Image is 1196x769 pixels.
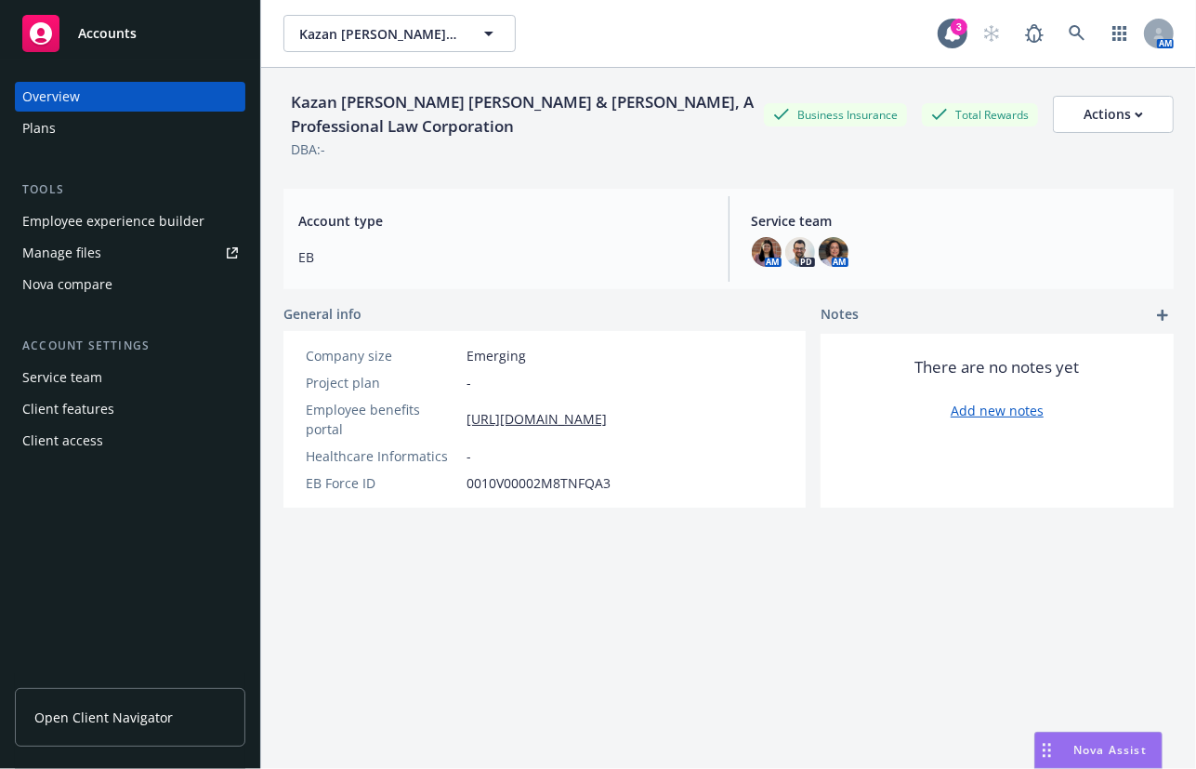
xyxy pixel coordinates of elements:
[1016,15,1053,52] a: Report a Bug
[22,270,112,299] div: Nova compare
[15,82,245,112] a: Overview
[22,206,204,236] div: Employee experience builder
[951,19,967,35] div: 3
[22,82,80,112] div: Overview
[299,24,460,44] span: Kazan [PERSON_NAME] [PERSON_NAME] & [PERSON_NAME], A Professional Law Corporation
[819,237,848,267] img: photo
[1058,15,1096,52] a: Search
[951,401,1044,420] a: Add new notes
[15,206,245,236] a: Employee experience builder
[915,356,1080,378] span: There are no notes yet
[298,211,706,231] span: Account type
[306,400,459,439] div: Employee benefits portal
[298,247,706,267] span: EB
[283,90,764,139] div: Kazan [PERSON_NAME] [PERSON_NAME] & [PERSON_NAME], A Professional Law Corporation
[78,26,137,41] span: Accounts
[1084,97,1143,132] div: Actions
[1073,742,1147,758] span: Nova Assist
[1034,732,1163,769] button: Nova Assist
[306,346,459,365] div: Company size
[752,237,782,267] img: photo
[15,7,245,60] a: Accounts
[467,373,471,392] span: -
[22,238,101,268] div: Manage files
[1151,304,1174,326] a: add
[283,304,361,324] span: General info
[785,237,815,267] img: photo
[291,139,325,159] div: DBA: -
[22,363,102,392] div: Service team
[467,446,471,466] span: -
[15,238,245,268] a: Manage files
[15,337,245,355] div: Account settings
[467,346,526,365] span: Emerging
[467,473,611,493] span: 0010V00002M8TNFQA3
[306,446,459,466] div: Healthcare Informatics
[15,113,245,143] a: Plans
[764,103,907,126] div: Business Insurance
[306,373,459,392] div: Project plan
[15,426,245,456] a: Client access
[15,180,245,199] div: Tools
[22,426,103,456] div: Client access
[22,394,114,424] div: Client features
[821,304,859,326] span: Notes
[15,394,245,424] a: Client features
[1101,15,1138,52] a: Switch app
[15,363,245,392] a: Service team
[22,113,56,143] div: Plans
[1053,96,1174,133] button: Actions
[1035,733,1058,768] div: Drag to move
[467,409,607,429] a: [URL][DOMAIN_NAME]
[15,270,245,299] a: Nova compare
[973,15,1010,52] a: Start snowing
[34,708,173,727] span: Open Client Navigator
[283,15,516,52] button: Kazan [PERSON_NAME] [PERSON_NAME] & [PERSON_NAME], A Professional Law Corporation
[752,211,1160,231] span: Service team
[922,103,1038,126] div: Total Rewards
[306,473,459,493] div: EB Force ID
